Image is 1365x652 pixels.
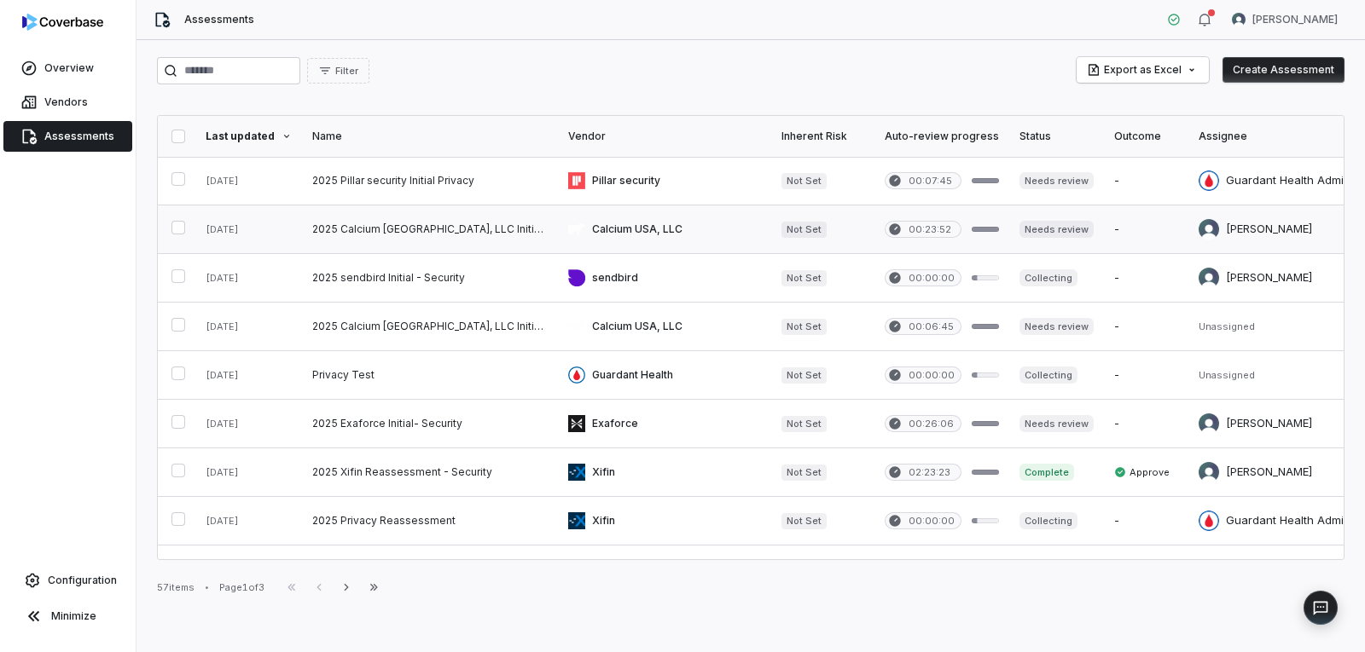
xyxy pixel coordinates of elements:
span: Vendors [44,95,88,109]
td: - [1104,303,1188,351]
button: Export as Excel [1077,57,1209,83]
span: Overview [44,61,94,75]
div: Last updated [206,130,292,143]
div: Outcome [1114,130,1178,143]
span: Assessments [184,13,254,26]
div: Page 1 of 3 [219,581,264,594]
span: [PERSON_NAME] [1252,13,1338,26]
div: Vendor [568,130,761,143]
img: Arun Muthu avatar [1199,268,1219,288]
button: Arun Muthu avatar[PERSON_NAME] [1222,7,1348,32]
div: Name [312,130,548,143]
img: Arun Muthu avatar [1232,13,1246,26]
img: Guardant Health Admin avatar [1199,170,1219,191]
td: - [1104,254,1188,303]
span: Configuration [48,574,117,587]
img: logo-D7KZi-bG.svg [22,14,103,31]
td: - [1104,157,1188,205]
img: Guardant Health Admin avatar [1199,511,1219,531]
button: Filter [307,58,369,84]
a: Overview [3,53,132,84]
div: Inherent Risk [781,130,864,143]
div: • [205,581,209,593]
td: - [1104,545,1188,594]
td: - [1104,400,1188,448]
div: Assignee [1199,130,1350,143]
div: Auto-review progress [885,130,999,143]
button: Create Assessment [1223,57,1345,83]
div: Status [1019,130,1094,143]
a: Assessments [3,121,132,152]
img: Arun Muthu avatar [1199,413,1219,434]
td: - [1104,205,1188,254]
button: Minimize [7,599,129,633]
span: Minimize [51,609,96,623]
td: - [1104,497,1188,545]
td: - [1104,351,1188,400]
img: Arun Muthu avatar [1199,462,1219,482]
a: Configuration [7,565,129,596]
a: Vendors [3,87,132,118]
img: Arun Muthu avatar [1199,219,1219,239]
span: Filter [335,65,358,78]
div: 57 items [157,581,195,594]
span: Assessments [44,130,114,143]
